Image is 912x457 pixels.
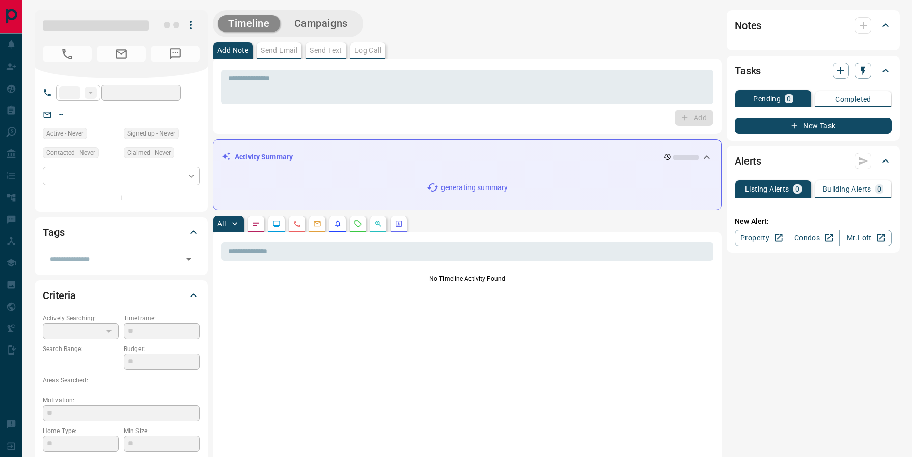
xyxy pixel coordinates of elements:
p: generating summary [441,182,508,193]
p: Activity Summary [235,152,293,163]
svg: Opportunities [374,220,382,228]
a: Condos [787,230,839,246]
h2: Alerts [735,153,761,169]
h2: Tags [43,224,64,240]
p: New Alert: [735,216,892,227]
p: Budget: [124,344,200,354]
span: Contacted - Never [46,148,95,158]
h2: Criteria [43,287,76,304]
div: Tasks [735,59,892,83]
div: Activity Summary [222,148,713,167]
div: Criteria [43,283,200,308]
p: 0 [795,185,799,193]
p: Add Note [217,47,248,54]
p: Actively Searching: [43,314,119,323]
svg: Requests [354,220,362,228]
div: Tags [43,220,200,245]
p: No Timeline Activity Found [221,274,713,283]
p: Pending [753,95,781,102]
span: No Number [43,46,92,62]
div: Notes [735,13,892,38]
svg: Emails [313,220,321,228]
svg: Notes [252,220,260,228]
h2: Tasks [735,63,761,79]
p: -- - -- [43,354,119,370]
p: 0 [877,185,881,193]
a: -- [59,110,63,118]
p: Areas Searched: [43,375,200,385]
button: Open [182,252,196,266]
button: Timeline [218,15,280,32]
p: Motivation: [43,396,200,405]
p: Listing Alerts [745,185,789,193]
span: Claimed - Never [127,148,171,158]
p: Building Alerts [823,185,871,193]
p: Min Size: [124,426,200,436]
p: 0 [787,95,791,102]
a: Property [735,230,787,246]
svg: Listing Alerts [334,220,342,228]
p: Search Range: [43,344,119,354]
svg: Calls [293,220,301,228]
button: Campaigns [284,15,358,32]
p: All [217,220,226,227]
svg: Lead Browsing Activity [272,220,281,228]
h2: Notes [735,17,761,34]
button: New Task [735,118,892,134]
p: Home Type: [43,426,119,436]
div: Alerts [735,149,892,173]
span: No Number [151,46,200,62]
svg: Agent Actions [395,220,403,228]
a: Mr.Loft [839,230,892,246]
span: Active - Never [46,128,84,139]
p: Timeframe: [124,314,200,323]
p: Completed [835,96,871,103]
span: No Email [97,46,146,62]
span: Signed up - Never [127,128,175,139]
